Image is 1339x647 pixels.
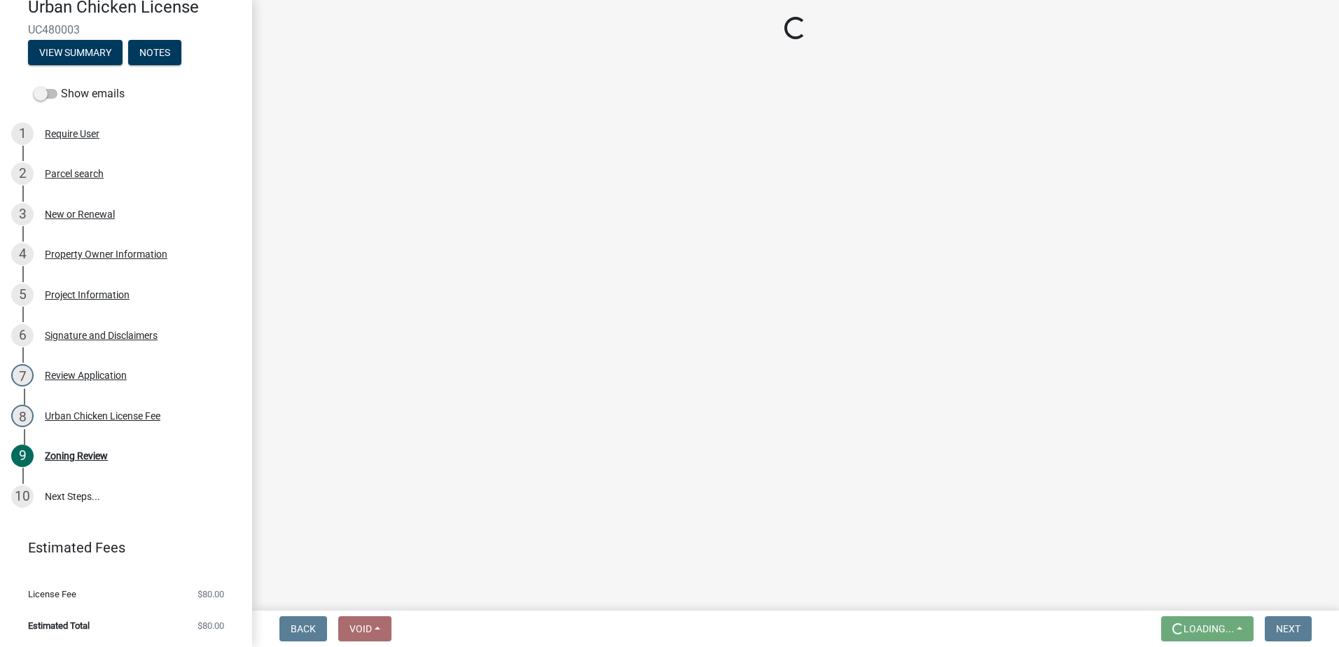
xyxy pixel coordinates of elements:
[45,249,167,259] div: Property Owner Information
[1276,623,1300,634] span: Next
[28,40,123,65] button: View Summary
[338,616,391,641] button: Void
[45,290,130,300] div: Project Information
[45,129,99,139] div: Require User
[1184,623,1234,634] span: Loading...
[28,590,76,599] span: License Fee
[11,405,34,427] div: 8
[11,364,34,387] div: 7
[279,616,327,641] button: Back
[45,169,104,179] div: Parcel search
[11,284,34,306] div: 5
[11,445,34,467] div: 9
[11,162,34,185] div: 2
[349,623,372,634] span: Void
[1161,616,1254,641] button: Loading...
[45,331,158,340] div: Signature and Disclaimers
[11,123,34,145] div: 1
[28,23,224,36] span: UC480003
[28,48,123,59] wm-modal-confirm: Summary
[128,48,181,59] wm-modal-confirm: Notes
[45,451,108,461] div: Zoning Review
[45,411,160,421] div: Urban Chicken License Fee
[11,534,230,562] a: Estimated Fees
[11,203,34,225] div: 3
[197,590,224,599] span: $80.00
[11,243,34,265] div: 4
[45,209,115,219] div: New or Renewal
[128,40,181,65] button: Notes
[197,621,224,630] span: $80.00
[11,485,34,508] div: 10
[34,85,125,102] label: Show emails
[11,324,34,347] div: 6
[28,621,90,630] span: Estimated Total
[1265,616,1312,641] button: Next
[291,623,316,634] span: Back
[45,370,127,380] div: Review Application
